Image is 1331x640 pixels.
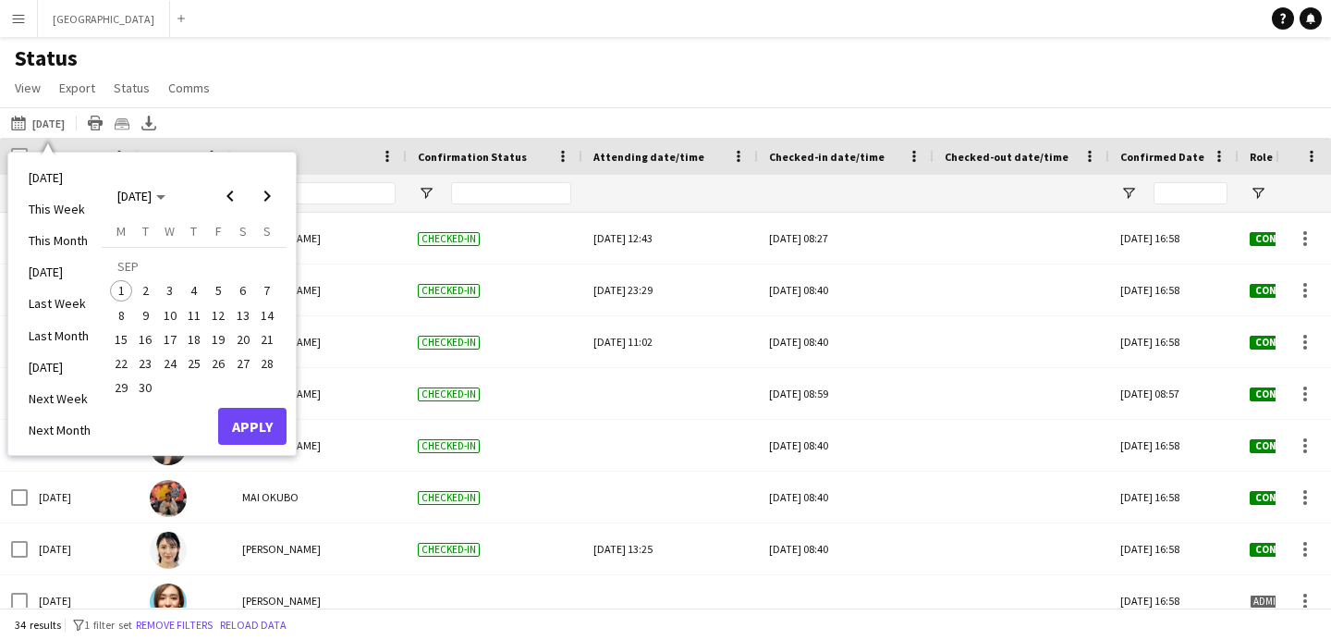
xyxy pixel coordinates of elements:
div: [DATE] 16:58 [1109,575,1239,626]
span: 10 [159,304,181,326]
button: 17-09-2025 [158,327,182,351]
button: 05-09-2025 [206,278,230,302]
span: Confirmed [1250,336,1318,350]
input: Confirmation Status Filter Input [451,182,571,204]
button: 04-09-2025 [182,278,206,302]
button: [DATE] [7,112,68,134]
button: 27-09-2025 [230,351,254,375]
button: 13-09-2025 [230,303,254,327]
li: Next Month [18,414,102,446]
div: [DATE] 08:40 [769,265,922,315]
span: 16 [135,328,157,351]
button: 18-09-2025 [182,327,206,351]
span: Confirmation Status [418,150,527,164]
span: Comms [168,80,210,96]
span: 19 [207,328,229,351]
span: 8 [110,304,132,326]
span: 13 [232,304,254,326]
li: Last Month [18,320,102,351]
td: SEP [109,254,279,278]
button: 22-09-2025 [109,351,133,375]
span: [DATE] [117,188,152,204]
button: 23-09-2025 [133,351,157,375]
button: 03-09-2025 [158,278,182,302]
span: 4 [183,280,205,302]
span: Checked-in [418,284,480,298]
app-action-btn: Export XLSX [138,112,160,134]
span: Confirmed [1250,284,1318,298]
button: Open Filter Menu [418,185,434,202]
button: 06-09-2025 [230,278,254,302]
span: 11 [183,304,205,326]
button: 08-09-2025 [109,303,133,327]
button: 28-09-2025 [255,351,279,375]
span: 21 [256,328,278,351]
span: Checked-in [418,336,480,350]
span: Checked-in date/time [769,150,885,164]
span: Checked-in [418,439,480,453]
span: Name [242,150,272,164]
span: View [15,80,41,96]
div: [DATE] 12:43 [593,213,747,264]
div: [DATE] 23:29 [593,265,747,315]
a: Export [52,76,103,100]
div: [DATE] 16:58 [1109,265,1239,315]
li: This Week [18,193,102,225]
button: 10-09-2025 [158,303,182,327]
span: Checked-in [418,491,480,505]
img: MAI OKUBO [150,480,187,517]
button: 24-09-2025 [158,351,182,375]
span: M [116,223,126,240]
span: Checked-in [418,388,480,401]
span: Confirmed Date [1120,150,1204,164]
span: 9 [135,304,157,326]
div: [DATE] 08:40 [769,523,922,574]
button: 20-09-2025 [230,327,254,351]
div: [DATE] 08:40 [769,472,922,523]
a: Comms [161,76,217,100]
button: 19-09-2025 [206,327,230,351]
input: Name Filter Input [275,182,396,204]
div: [DATE] 16:58 [1109,523,1239,574]
span: Export [59,80,95,96]
span: 28 [256,352,278,375]
input: Confirmed Date Filter Input [1154,182,1227,204]
div: [DATE] [28,523,139,574]
button: 25-09-2025 [182,351,206,375]
span: 27 [232,352,254,375]
img: Keiko HIGASHI [150,584,187,621]
span: [PERSON_NAME] [242,594,321,608]
button: 21-09-2025 [255,327,279,351]
span: Checked-in [418,232,480,246]
span: 5 [207,280,229,302]
span: Role Status [1250,150,1311,164]
button: 12-09-2025 [206,303,230,327]
div: [DATE] 16:58 [1109,316,1239,367]
span: MAI OKUBO [242,490,299,504]
span: Checked-out date/time [945,150,1068,164]
span: 1 [110,280,132,302]
span: Confirmed [1250,491,1318,505]
li: [DATE] [18,351,102,383]
button: 30-09-2025 [133,375,157,400]
span: 7 [256,280,278,302]
div: [DATE] 16:58 [1109,213,1239,264]
button: Open Filter Menu [1250,185,1266,202]
span: 17 [159,328,181,351]
button: Previous month [212,178,249,215]
span: 29 [110,377,132,400]
span: 20 [232,328,254,351]
div: [DATE] 16:58 [1109,472,1239,523]
div: [DATE] [28,472,139,523]
button: Remove filters [132,615,216,635]
div: [DATE] 11:02 [593,316,747,367]
span: 3 [159,280,181,302]
span: 6 [232,280,254,302]
button: 07-09-2025 [255,278,279,302]
span: 18 [183,328,205,351]
button: 01-09-2025 [109,278,133,302]
button: Open Filter Menu [1120,185,1137,202]
span: Confirmed [1250,232,1318,246]
span: F [215,223,222,240]
div: [DATE] 08:57 [1109,368,1239,419]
